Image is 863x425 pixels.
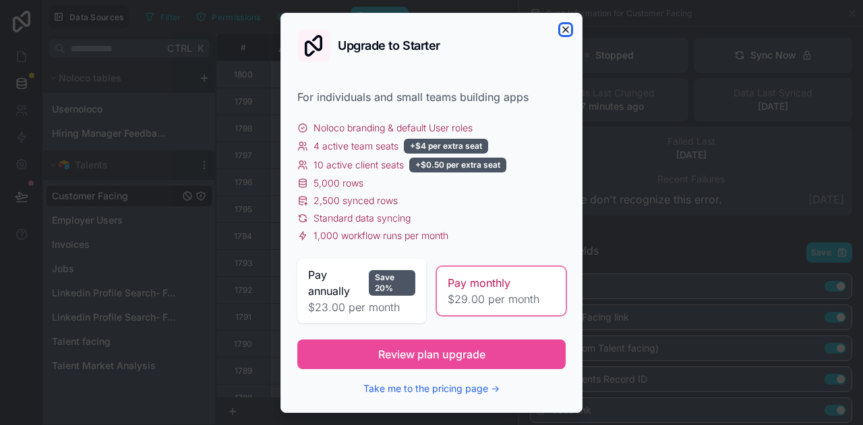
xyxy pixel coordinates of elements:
[308,299,415,315] span: $23.00 per month
[314,229,448,242] span: 1,000 workflow runs per month
[369,270,415,296] div: Save 20%
[314,176,363,190] span: 5,000 rows
[314,139,398,153] span: 4 active team seats
[314,121,473,135] span: Noloco branding & default User roles
[404,139,488,154] div: +$4 per extra seat
[308,267,363,299] span: Pay annually
[297,339,566,369] button: Review plan upgrade
[448,291,555,307] span: $29.00 per month
[409,158,506,172] div: +$0.50 per extra seat
[448,275,510,291] span: Pay monthly
[378,346,485,362] span: Review plan upgrade
[314,211,411,225] span: Standard data syncing
[314,158,404,172] span: 10 active client seats
[297,89,566,105] div: For individuals and small teams building apps
[314,194,398,207] span: 2,500 synced rows
[338,40,440,52] h2: Upgrade to Starter
[363,382,500,395] button: Take me to the pricing page →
